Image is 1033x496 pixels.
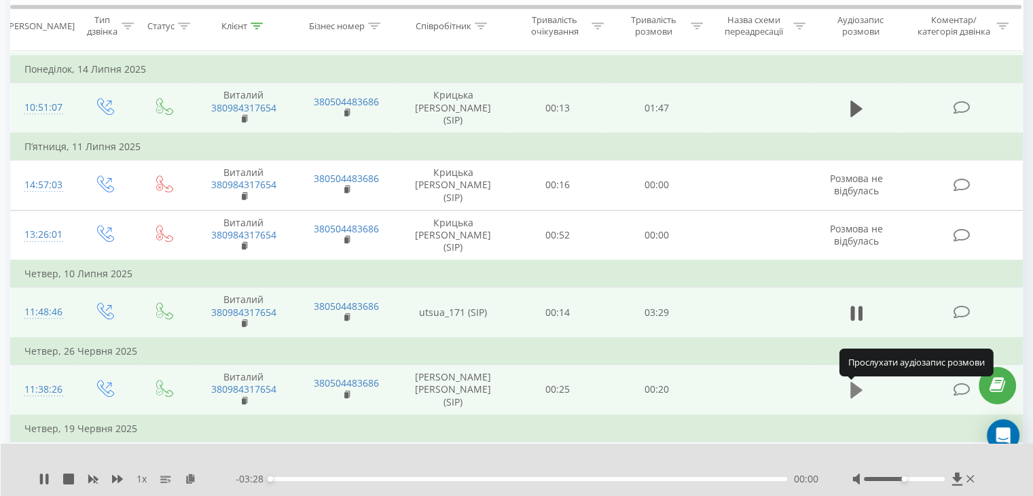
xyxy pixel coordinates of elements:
td: 00:43 [607,442,706,492]
a: 380504483686 [314,95,379,108]
div: 11:38:26 [24,376,60,403]
div: 11:48:46 [24,299,60,325]
td: Виталий [192,442,295,492]
a: 380984317654 [211,383,276,395]
a: 380504483686 [314,222,379,235]
td: 00:00 [607,210,706,260]
a: 380504483686 [314,172,379,185]
td: [PERSON_NAME] [PERSON_NAME] (SIP) [398,442,509,492]
td: Виталий [192,83,295,133]
td: Понеділок, 14 Липня 2025 [11,56,1023,83]
div: 10:51:07 [24,94,60,121]
div: Співробітник [416,20,471,31]
div: Accessibility label [901,476,907,482]
span: 1 x [137,472,147,486]
td: Четвер, 19 Червня 2025 [11,415,1023,442]
td: utsua_171 (SIP) [398,287,509,338]
div: Коментар/категорія дзвінка [913,14,993,37]
span: 00:00 [794,472,818,486]
span: - 03:28 [236,472,270,486]
td: 00:14 [509,287,607,338]
div: Прослухати аудіозапис розмови [839,349,994,376]
td: 00:20 [607,365,706,415]
a: 380504483686 [314,376,379,389]
div: 13:26:01 [24,222,60,248]
td: 00:13 [509,83,607,133]
div: Open Intercom Messenger [987,419,1019,452]
td: 01:47 [607,83,706,133]
td: Четвер, 26 Червня 2025 [11,338,1023,365]
td: 03:29 [607,287,706,338]
td: [PERSON_NAME] [PERSON_NAME] (SIP) [398,365,509,415]
div: Тривалість розмови [619,14,687,37]
td: 00:52 [509,210,607,260]
div: Тривалість очікування [521,14,589,37]
div: Назва схеми переадресації [719,14,790,37]
a: 380984317654 [211,228,276,241]
td: 00:16 [509,160,607,211]
div: Статус [147,20,175,31]
div: [PERSON_NAME] [6,20,75,31]
td: Виталий [192,365,295,415]
td: Виталий [192,160,295,211]
a: 380984317654 [211,306,276,319]
td: П’ятниця, 11 Липня 2025 [11,133,1023,160]
td: Виталий [192,287,295,338]
div: Клієнт [221,20,247,31]
div: Аудіозапис розмови [821,14,901,37]
td: Крицька [PERSON_NAME] (SIP) [398,83,509,133]
td: Виталий [192,210,295,260]
a: 380984317654 [211,101,276,114]
span: Розмова не відбулась [830,222,883,247]
a: 380984317654 [211,178,276,191]
td: 00:25 [509,365,607,415]
div: Accessibility label [268,476,273,482]
td: Крицька [PERSON_NAME] (SIP) [398,160,509,211]
td: 00:00 [607,160,706,211]
div: Тип дзвінка [86,14,117,37]
td: Четвер, 10 Липня 2025 [11,260,1023,287]
td: Крицька [PERSON_NAME] (SIP) [398,210,509,260]
div: Бізнес номер [309,20,365,31]
span: Розмова не відбулась [830,172,883,197]
div: 14:57:03 [24,172,60,198]
td: 00:19 [509,442,607,492]
a: 380504483686 [314,300,379,313]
